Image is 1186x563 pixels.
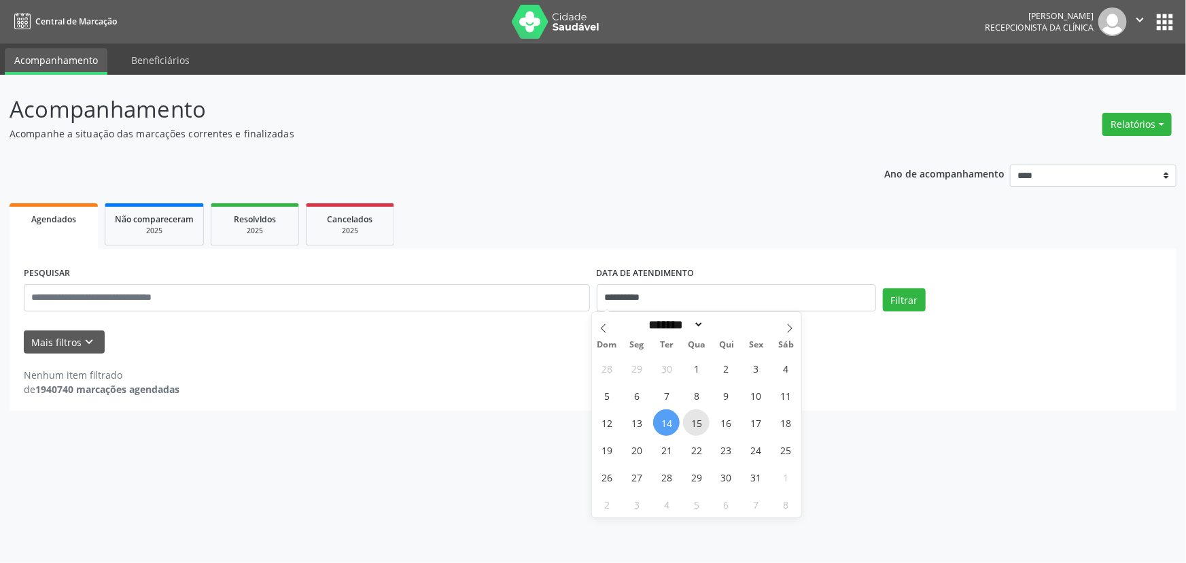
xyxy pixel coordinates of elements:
[24,382,179,396] div: de
[35,16,117,27] span: Central de Marcação
[115,226,194,236] div: 2025
[683,437,710,463] span: Outubro 22, 2025
[82,335,97,349] i: keyboard_arrow_down
[743,491,769,517] span: Novembro 7, 2025
[713,491,739,517] span: Novembro 6, 2025
[10,92,826,126] p: Acompanhamento
[682,341,712,349] span: Qua
[653,491,680,517] span: Novembro 4, 2025
[234,214,276,225] span: Resolvidos
[743,355,769,381] span: Outubro 3, 2025
[652,341,682,349] span: Ter
[683,382,710,409] span: Outubro 8, 2025
[316,226,384,236] div: 2025
[31,214,76,225] span: Agendados
[653,409,680,436] span: Outubro 14, 2025
[10,126,826,141] p: Acompanhe a situação das marcações correntes e finalizadas
[24,330,105,354] button: Mais filtroskeyboard_arrow_down
[712,341,742,349] span: Qui
[683,355,710,381] span: Outubro 1, 2025
[1153,10,1176,34] button: apps
[885,165,1005,182] p: Ano de acompanhamento
[1102,113,1172,136] button: Relatórios
[743,409,769,436] span: Outubro 17, 2025
[773,355,799,381] span: Outubro 4, 2025
[713,382,739,409] span: Outubro 9, 2025
[773,409,799,436] span: Outubro 18, 2025
[623,355,650,381] span: Setembro 29, 2025
[593,382,620,409] span: Outubro 5, 2025
[24,368,179,382] div: Nenhum item filtrado
[773,437,799,463] span: Outubro 25, 2025
[593,491,620,517] span: Novembro 2, 2025
[985,22,1094,33] span: Recepcionista da clínica
[713,355,739,381] span: Outubro 2, 2025
[773,382,799,409] span: Outubro 11, 2025
[773,491,799,517] span: Novembro 8, 2025
[713,464,739,490] span: Outubro 30, 2025
[1127,7,1153,36] button: 
[683,409,710,436] span: Outubro 15, 2025
[122,48,199,72] a: Beneficiários
[683,491,710,517] span: Novembro 5, 2025
[1132,12,1147,27] i: 
[653,437,680,463] span: Outubro 21, 2025
[5,48,107,75] a: Acompanhamento
[622,341,652,349] span: Seg
[623,464,650,490] span: Outubro 27, 2025
[35,383,179,396] strong: 1940740 marcações agendadas
[623,491,650,517] span: Novembro 3, 2025
[328,214,373,225] span: Cancelados
[773,464,799,490] span: Novembro 1, 2025
[593,437,620,463] span: Outubro 19, 2025
[24,263,70,284] label: PESQUISAR
[593,355,620,381] span: Setembro 28, 2025
[592,341,622,349] span: Dom
[704,318,749,332] input: Year
[623,437,650,463] span: Outubro 20, 2025
[771,341,801,349] span: Sáb
[713,437,739,463] span: Outubro 23, 2025
[623,382,650,409] span: Outubro 6, 2025
[593,464,620,490] span: Outubro 26, 2025
[10,10,117,33] a: Central de Marcação
[221,226,289,236] div: 2025
[593,409,620,436] span: Outubro 12, 2025
[623,409,650,436] span: Outubro 13, 2025
[713,409,739,436] span: Outubro 16, 2025
[985,10,1094,22] div: [PERSON_NAME]
[597,263,695,284] label: DATA DE ATENDIMENTO
[742,341,771,349] span: Sex
[743,382,769,409] span: Outubro 10, 2025
[644,318,704,332] select: Month
[653,382,680,409] span: Outubro 7, 2025
[1098,7,1127,36] img: img
[743,464,769,490] span: Outubro 31, 2025
[653,464,680,490] span: Outubro 28, 2025
[115,214,194,225] span: Não compareceram
[743,437,769,463] span: Outubro 24, 2025
[653,355,680,381] span: Setembro 30, 2025
[683,464,710,490] span: Outubro 29, 2025
[883,288,926,311] button: Filtrar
